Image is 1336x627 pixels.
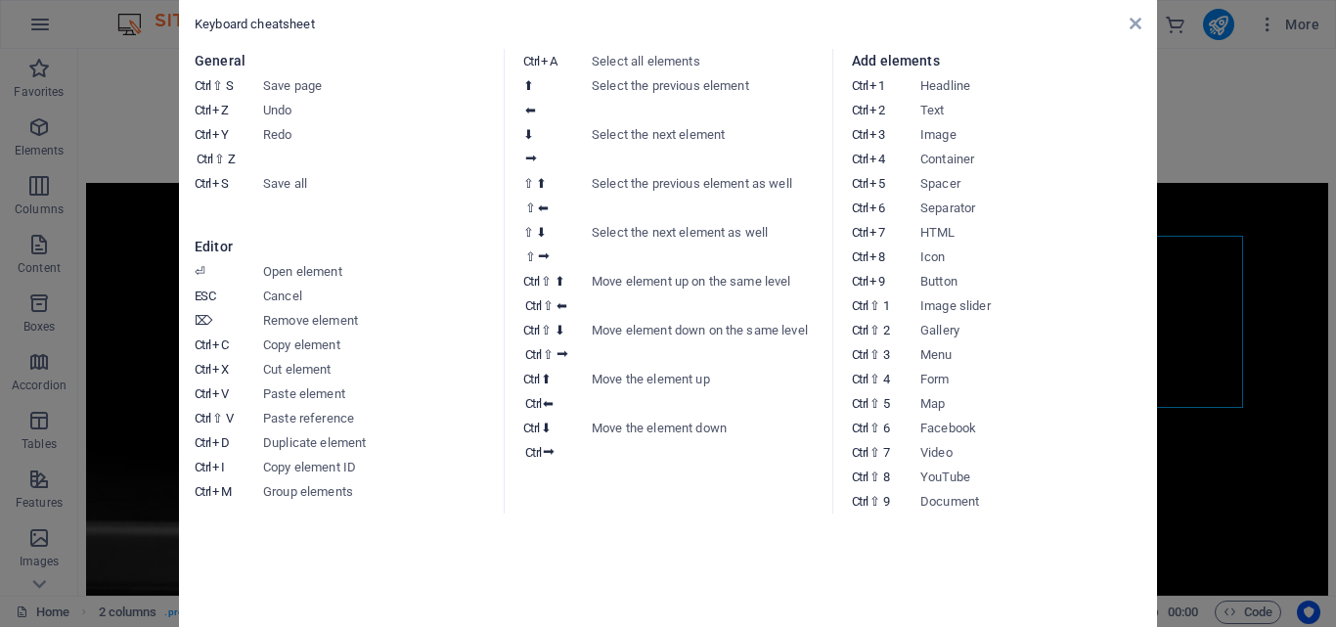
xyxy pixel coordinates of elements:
dd: Redo [263,122,494,171]
dd: Copy element [263,333,494,357]
dd: Image [920,122,1151,147]
dd: Select the next element [592,122,823,171]
i: Ctrl [195,484,210,499]
dd: Map [920,391,1151,416]
dd: Open element [263,259,494,284]
i: Ctrl [197,152,212,166]
i: ⬆ [541,372,552,386]
i: ⬅ [543,396,554,411]
i: ⇧ [869,421,880,435]
i: ⇧ [869,372,880,386]
i: Ctrl [195,127,210,142]
i: Ctrl [852,445,868,460]
i: I [212,460,224,474]
i: Ctrl [523,372,539,386]
dd: Remove element [263,308,494,333]
i: ⇧ [523,225,534,240]
i: ⇧ [525,249,536,264]
i: ⇧ [869,323,880,337]
i: Ctrl [852,103,868,117]
i: ⬇ [523,127,534,142]
dd: Undo [263,98,494,122]
dd: HTML [920,220,1151,245]
dd: Separator [920,196,1151,220]
i: ⇧ [543,347,554,362]
i: ⮕ [525,152,538,166]
i: Ctrl [852,176,868,191]
i: Ctrl [195,103,210,117]
i: Ctrl [525,445,541,460]
i: Ctrl [195,460,210,474]
i: ⇧ [543,298,554,313]
i: ⇧ [523,176,534,191]
i: S [212,176,228,191]
dd: Document [920,489,1151,514]
dd: Text [920,98,1151,122]
i: 9 [883,494,889,509]
i: ⇧ [869,494,880,509]
i: 7 [869,225,884,240]
i: ⌦ [195,313,212,328]
i: Ctrl [852,274,868,289]
dd: Save all [263,171,494,196]
i: ⇧ [541,323,552,337]
dd: Move element down on the same level [592,318,823,367]
dd: Move the element up [592,367,823,416]
dd: Move the element down [592,416,823,465]
i: Y [212,127,228,142]
i: V [212,386,228,401]
dd: Move element up on the same level [592,269,823,318]
i: 3 [883,347,889,362]
i: ⏎ [195,264,205,279]
dd: Group elements [263,479,494,504]
dd: Image slider [920,293,1151,318]
i: ⬆ [555,274,565,289]
dd: Select the previous element [592,73,823,122]
i: S [226,78,233,93]
i: C [212,337,228,352]
h3: Editor [195,235,484,259]
dd: Select the previous element as well [592,171,823,220]
i: 4 [883,372,889,386]
i: Ctrl [852,298,868,313]
i: ⇧ [869,470,880,484]
dd: Duplicate element [263,430,494,455]
dd: Video [920,440,1151,465]
dd: Menu [920,342,1151,367]
dd: Facebook [920,416,1151,440]
i: ⬇ [555,323,565,337]
i: Ctrl [852,396,868,411]
dd: Save page [263,73,494,98]
dd: Container [920,147,1151,171]
i: ⇧ [869,347,880,362]
dd: Form [920,367,1151,391]
i: Ctrl [852,323,868,337]
dd: YouTube [920,465,1151,489]
i: 7 [883,445,889,460]
dd: Icon [920,245,1151,269]
i: ⮕ [557,347,569,362]
i: Z [212,103,228,117]
i: Ctrl [523,274,539,289]
i: 6 [869,201,884,215]
i: ⇧ [214,152,225,166]
i: Ctrl [852,421,868,435]
i: 3 [869,127,884,142]
i: 8 [869,249,884,264]
i: X [212,362,228,377]
dd: Button [920,269,1151,293]
i: Ctrl [195,386,210,401]
i: ⬇ [536,225,547,240]
i: 1 [869,78,884,93]
i: Ctrl [852,225,868,240]
i: V [226,411,233,425]
dd: Paste reference [263,406,494,430]
i: Ctrl [852,127,868,142]
i: Ctrl [525,347,541,362]
i: Ctrl [195,411,210,425]
i: ⬆ [536,176,547,191]
i: Ctrl [525,298,541,313]
i: Ctrl [195,362,210,377]
i: ⇧ [525,201,536,215]
i: ⮕ [543,445,556,460]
